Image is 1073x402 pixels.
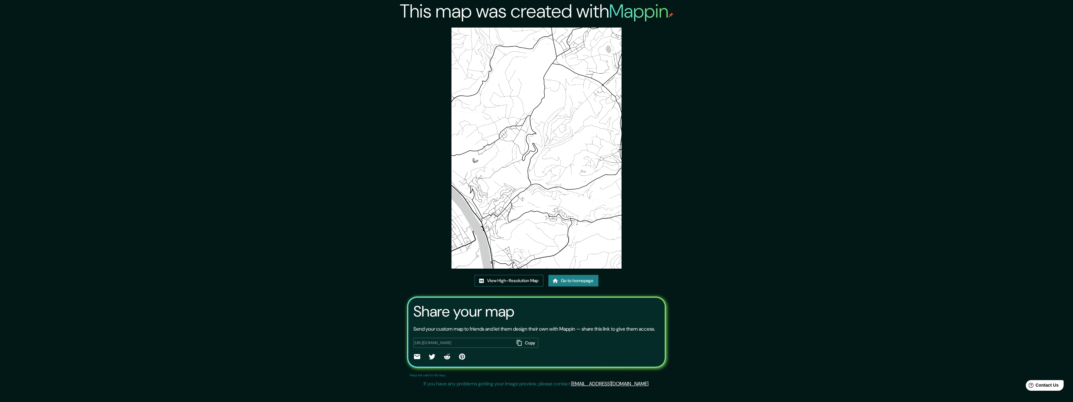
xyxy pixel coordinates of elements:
button: Copy [514,338,538,348]
p: If you have any problems getting your image preview, please contact . [424,380,649,388]
img: mappin-pin [668,13,673,18]
iframe: Help widget launcher [1017,378,1066,395]
a: View High-Resolution Map [475,275,543,286]
img: created-map [451,28,622,269]
p: Maps link valid for 60 days. [410,373,446,378]
a: [EMAIL_ADDRESS][DOMAIN_NAME] [571,380,648,387]
a: Go to homepage [548,275,598,286]
h3: Share your map [413,303,514,320]
p: Send your custom map to friends and let them design their own with Mappin — share this link to gi... [413,325,655,333]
